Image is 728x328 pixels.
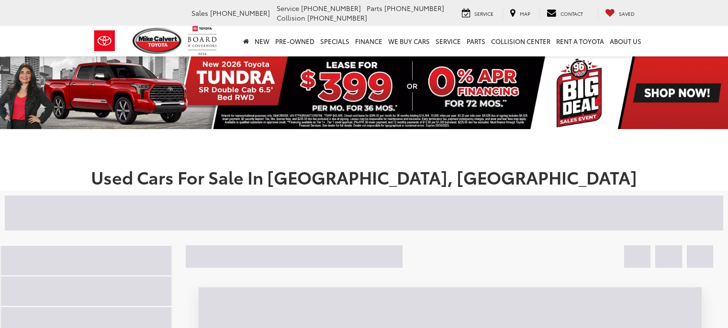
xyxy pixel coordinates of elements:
a: Service [433,26,464,56]
a: Service [455,8,501,19]
span: [PHONE_NUMBER] [210,8,270,18]
span: [PHONE_NUMBER] [384,3,444,13]
a: New [252,26,272,56]
span: Sales [191,8,208,18]
span: Parts [367,3,382,13]
a: Map [503,8,538,19]
span: [PHONE_NUMBER] [307,13,367,22]
span: Service [277,3,299,13]
a: My Saved Vehicles [598,8,642,19]
span: [PHONE_NUMBER] [301,3,361,13]
a: Pre-Owned [272,26,317,56]
a: WE BUY CARS [385,26,433,56]
span: Map [520,10,530,17]
a: Contact [539,8,590,19]
a: Specials [317,26,352,56]
a: Rent a Toyota [553,26,607,56]
img: Toyota [87,25,123,56]
span: Saved [619,10,635,17]
span: Contact [560,10,583,17]
a: Parts [464,26,488,56]
img: Mike Calvert Toyota [133,28,183,54]
span: Collision [277,13,305,22]
a: Collision Center [488,26,553,56]
span: Service [474,10,493,17]
a: About Us [607,26,644,56]
a: Finance [352,26,385,56]
a: Home [240,26,252,56]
